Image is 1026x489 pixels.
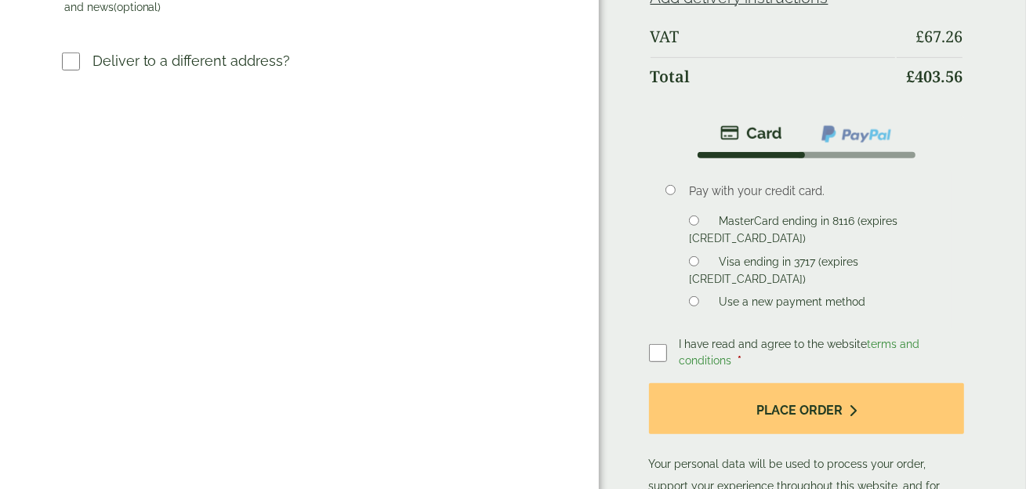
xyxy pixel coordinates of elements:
span: (optional) [114,1,161,13]
p: Pay with your credit card. [689,183,940,200]
th: VAT [651,18,896,56]
bdi: 67.26 [915,26,963,47]
img: stripe.png [720,124,782,143]
label: MasterCard ending in 8116 (expires [CREDIT_CARD_DATA]) [689,215,897,249]
abbr: required [738,354,742,367]
img: ppcp-gateway.png [820,124,893,144]
p: Deliver to a different address? [92,50,291,71]
th: Total [651,57,896,96]
button: Place order [649,383,965,434]
span: £ [915,26,924,47]
label: Visa ending in 3717 (expires [CREDIT_CARD_DATA]) [689,255,858,290]
bdi: 403.56 [906,66,963,87]
label: Use a new payment method [713,295,872,313]
span: £ [906,66,915,87]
